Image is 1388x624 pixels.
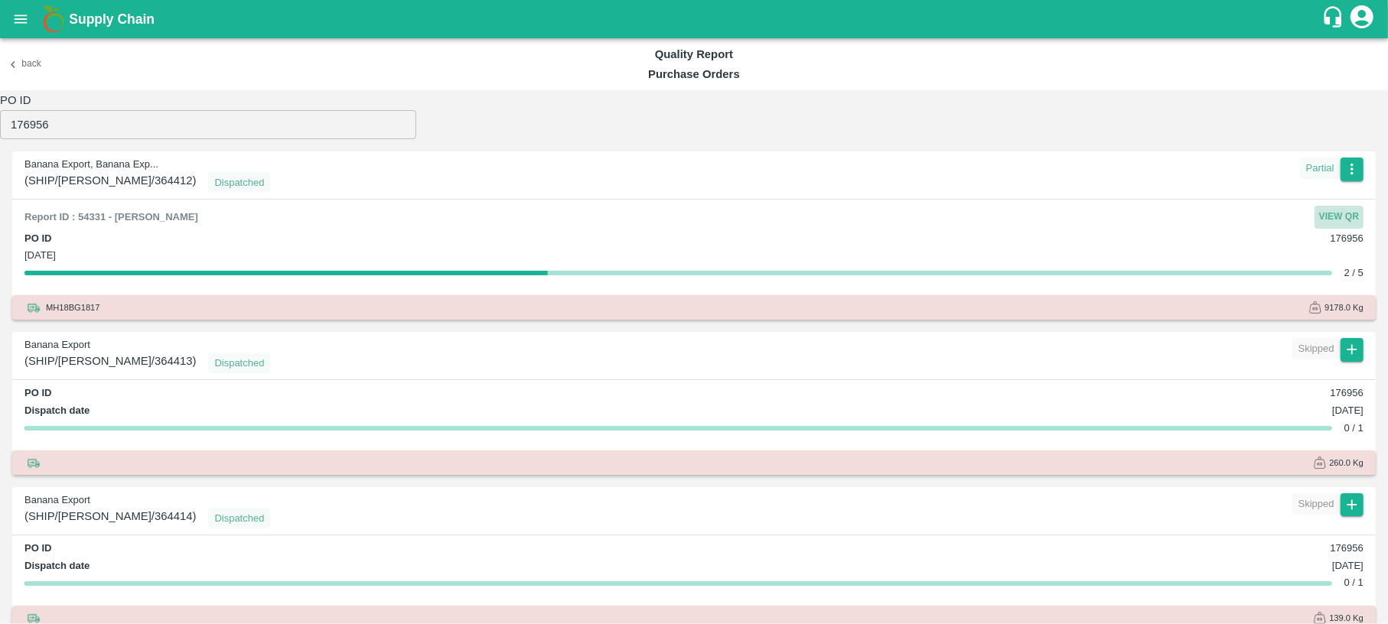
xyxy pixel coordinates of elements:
[1332,404,1364,418] p: [DATE]
[1344,576,1364,590] p: 0 / 1
[1324,301,1364,314] span: 9178.0 Kg
[1329,456,1364,470] span: 260.0 Kg
[24,353,196,374] span: ( SHIP/[PERSON_NAME]/364413 )
[1314,612,1326,624] img: WeightIcon
[24,404,90,418] p: Dispatch date
[1315,206,1364,228] button: View QR
[282,44,1107,64] h6: Quality Report
[1321,5,1348,33] div: customer-support
[282,64,1107,84] h6: Purchase Orders
[24,210,198,225] p: Report ID : 54331 - [PERSON_NAME]
[24,493,828,508] p: Banana Export
[1292,493,1341,515] div: Skipped
[1348,3,1376,35] div: account of current user
[46,301,100,314] span: Mh18bg1817
[24,172,196,193] span: ( SHIP/[PERSON_NAME]/364412 )
[24,232,51,246] p: PO ID
[208,172,270,193] div: Dispatched
[69,11,155,27] b: Supply Chain
[24,508,196,529] span: ( SHIP/[PERSON_NAME]/364414 )
[208,353,270,374] div: Dispatched
[38,4,69,34] img: logo
[1331,541,1364,556] p: 176956
[1292,338,1341,359] div: Skipped
[1344,421,1364,436] p: 0 / 1
[1332,559,1364,574] p: [DATE]
[24,249,56,263] p: [DATE]
[69,8,1321,30] a: Supply Chain
[24,559,90,574] p: Dispatch date
[1300,158,1341,179] div: Partial
[1331,386,1364,401] p: 176956
[24,386,51,401] p: PO ID
[1331,232,1364,246] p: 176956
[24,541,51,556] p: PO ID
[1309,301,1321,314] img: WeightIcon
[1344,266,1364,281] p: 2 / 5
[24,338,828,353] p: Banana Export
[24,298,43,317] img: truck
[3,2,38,37] button: open drawer
[24,158,828,172] p: Banana Export, Banana Exp...
[1314,457,1326,469] img: WeightIcon
[24,453,43,472] img: truck
[208,508,270,529] div: Dispatched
